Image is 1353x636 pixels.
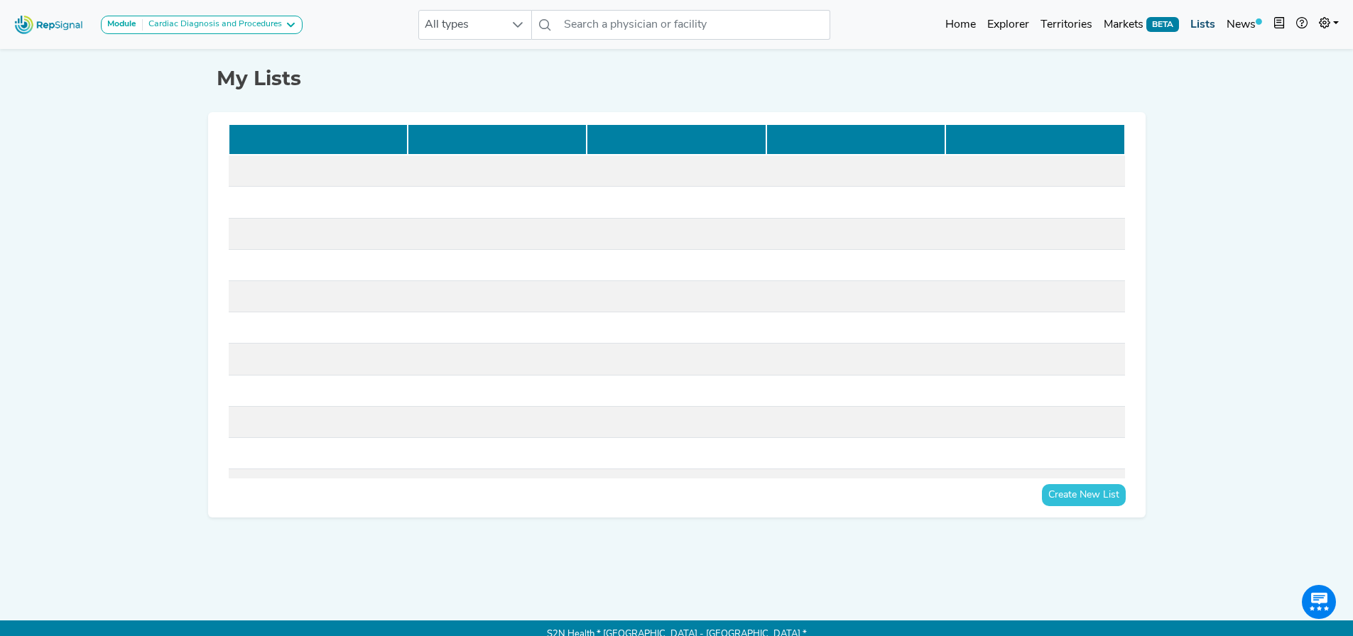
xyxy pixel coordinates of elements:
a: Explorer [982,11,1035,39]
div: Cardiac Diagnosis and Procedures [143,19,282,31]
h1: My Lists [217,67,1137,91]
button: ModuleCardiac Diagnosis and Procedures [101,16,303,34]
a: Home [940,11,982,39]
a: News [1221,11,1268,39]
button: Create New List [1042,484,1126,506]
span: BETA [1146,17,1179,31]
a: Lists [1185,11,1221,39]
a: Territories [1035,11,1098,39]
strong: Module [107,20,136,28]
input: Search a physician or facility [558,10,830,40]
span: All types [419,11,504,39]
a: MarketsBETA [1098,11,1185,39]
button: Intel Book [1268,11,1290,39]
